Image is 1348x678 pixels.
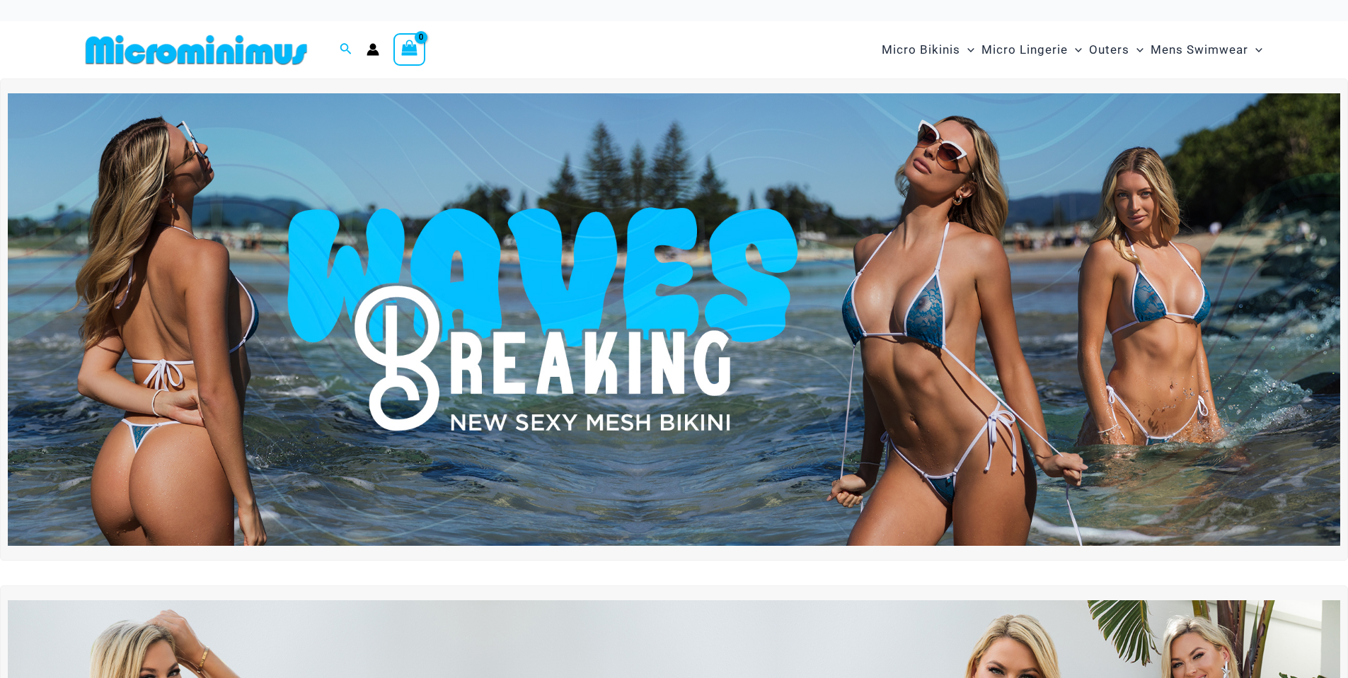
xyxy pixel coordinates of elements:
span: Menu Toggle [960,32,974,68]
img: Waves Breaking Ocean Bikini Pack [8,93,1340,546]
a: Micro LingerieMenu ToggleMenu Toggle [978,28,1085,71]
span: Micro Lingerie [981,32,1068,68]
a: Micro BikinisMenu ToggleMenu Toggle [878,28,978,71]
a: Mens SwimwearMenu ToggleMenu Toggle [1147,28,1266,71]
a: Account icon link [367,43,379,56]
nav: Site Navigation [876,26,1269,74]
img: MM SHOP LOGO FLAT [80,34,313,66]
a: Search icon link [340,41,352,59]
span: Menu Toggle [1068,32,1082,68]
span: Menu Toggle [1129,32,1144,68]
span: Outers [1089,32,1129,68]
span: Mens Swimwear [1151,32,1248,68]
span: Menu Toggle [1248,32,1262,68]
span: Micro Bikinis [882,32,960,68]
a: OutersMenu ToggleMenu Toggle [1085,28,1147,71]
a: View Shopping Cart, empty [393,33,426,66]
